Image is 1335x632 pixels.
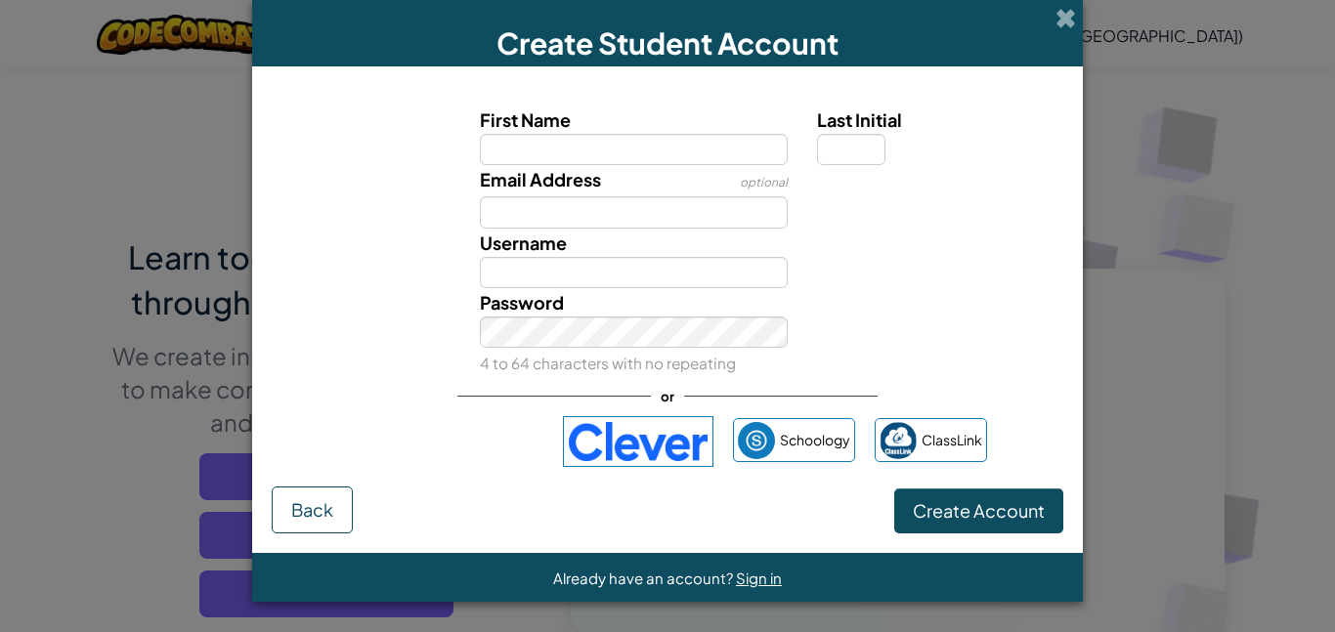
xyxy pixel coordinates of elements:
[780,426,850,454] span: Schoology
[740,175,788,190] span: optional
[480,108,571,131] span: First Name
[922,426,982,454] span: ClassLink
[736,569,782,587] a: Sign in
[291,498,333,521] span: Back
[817,108,902,131] span: Last Initial
[738,422,775,459] img: schoology.png
[496,24,839,62] span: Create Student Account
[338,420,553,463] iframe: Sign in with Google Button
[480,291,564,314] span: Password
[480,232,567,254] span: Username
[880,422,917,459] img: classlink-logo-small.png
[480,354,736,372] small: 4 to 64 characters with no repeating
[651,382,684,410] span: or
[894,488,1063,533] button: Create Account
[913,499,1045,522] span: Create Account
[272,486,353,533] button: Back
[563,416,713,467] img: clever-logo-blue.png
[553,569,736,587] span: Already have an account?
[480,168,601,190] span: Email Address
